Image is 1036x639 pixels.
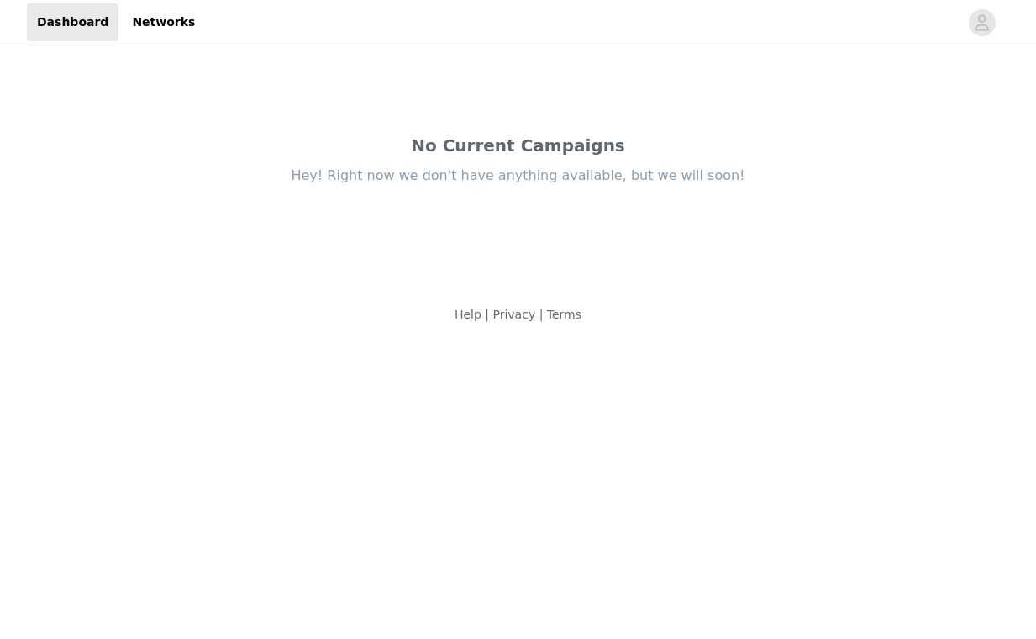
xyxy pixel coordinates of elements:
[492,308,535,321] a: Privacy
[122,3,205,41] a: Networks
[166,133,871,158] div: No Current Campaigns
[27,3,118,41] a: Dashboard
[974,9,990,36] div: avatar
[455,308,481,321] a: Help
[539,308,544,321] span: |
[485,308,489,321] span: |
[547,308,581,321] a: Terms
[166,166,871,185] div: Hey! Right now we don't have anything available, but we will soon!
